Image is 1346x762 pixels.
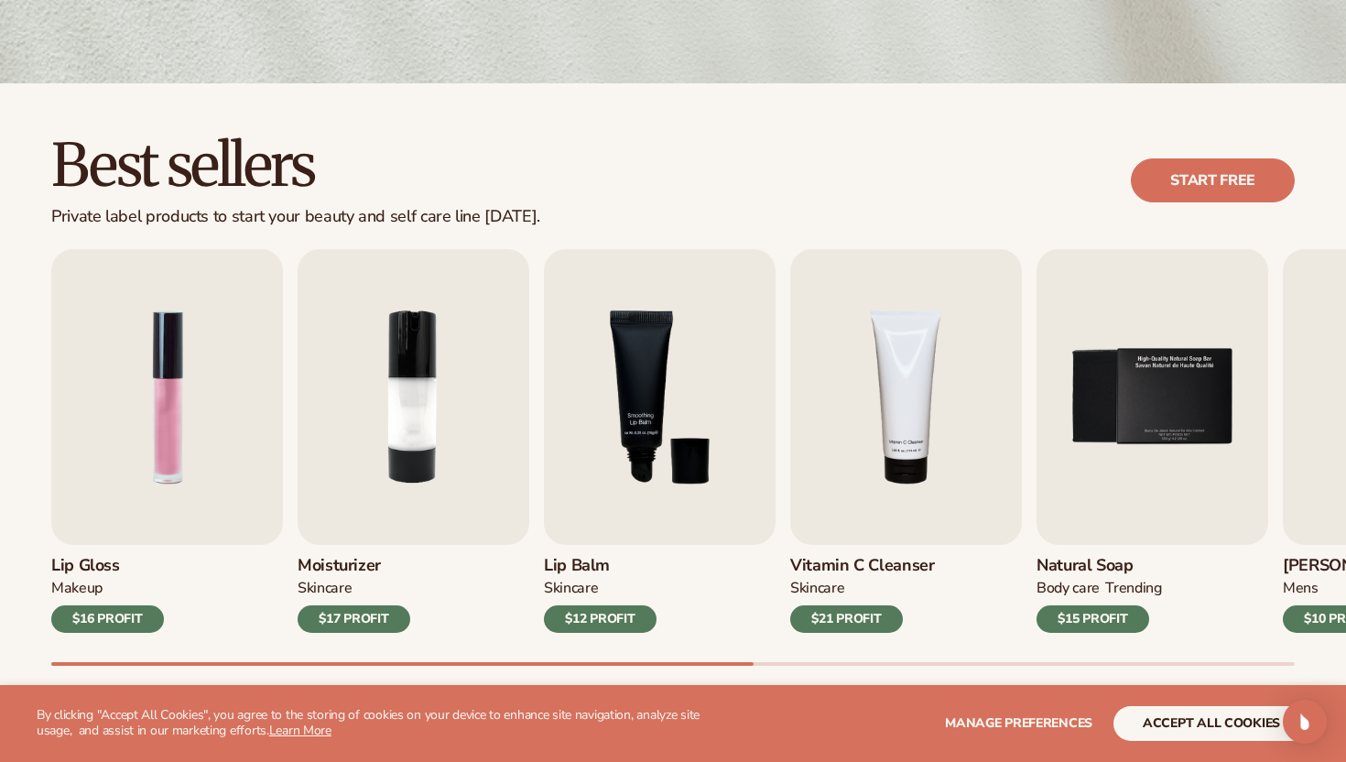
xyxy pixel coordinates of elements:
div: mens [1283,579,1319,598]
a: Learn More [269,722,331,739]
div: Private label products to start your beauty and self care line [DATE]. [51,207,540,227]
div: SKINCARE [544,579,598,598]
span: Manage preferences [945,714,1092,732]
div: $16 PROFIT [51,605,164,633]
h3: Natural Soap [1037,556,1162,576]
div: $21 PROFIT [790,605,903,633]
div: MAKEUP [51,579,103,598]
h3: Vitamin C Cleanser [790,556,935,576]
h3: Lip Gloss [51,556,164,576]
a: 4 / 9 [790,249,1022,633]
div: BODY Care [1037,579,1100,598]
a: Start free [1131,158,1295,202]
h3: Lip Balm [544,556,657,576]
div: Open Intercom Messenger [1283,700,1327,744]
p: By clicking "Accept All Cookies", you agree to the storing of cookies on your device to enhance s... [37,708,715,739]
a: 2 / 9 [298,249,529,633]
div: $17 PROFIT [298,605,410,633]
div: $15 PROFIT [1037,605,1149,633]
div: Skincare [790,579,844,598]
a: 3 / 9 [544,249,776,633]
h3: Moisturizer [298,556,410,576]
div: SKINCARE [298,579,352,598]
button: Manage preferences [945,706,1092,741]
a: 5 / 9 [1037,249,1268,633]
div: TRENDING [1105,579,1161,598]
button: accept all cookies [1113,706,1309,741]
div: $12 PROFIT [544,605,657,633]
a: 1 / 9 [51,249,283,633]
h2: Best sellers [51,135,540,196]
